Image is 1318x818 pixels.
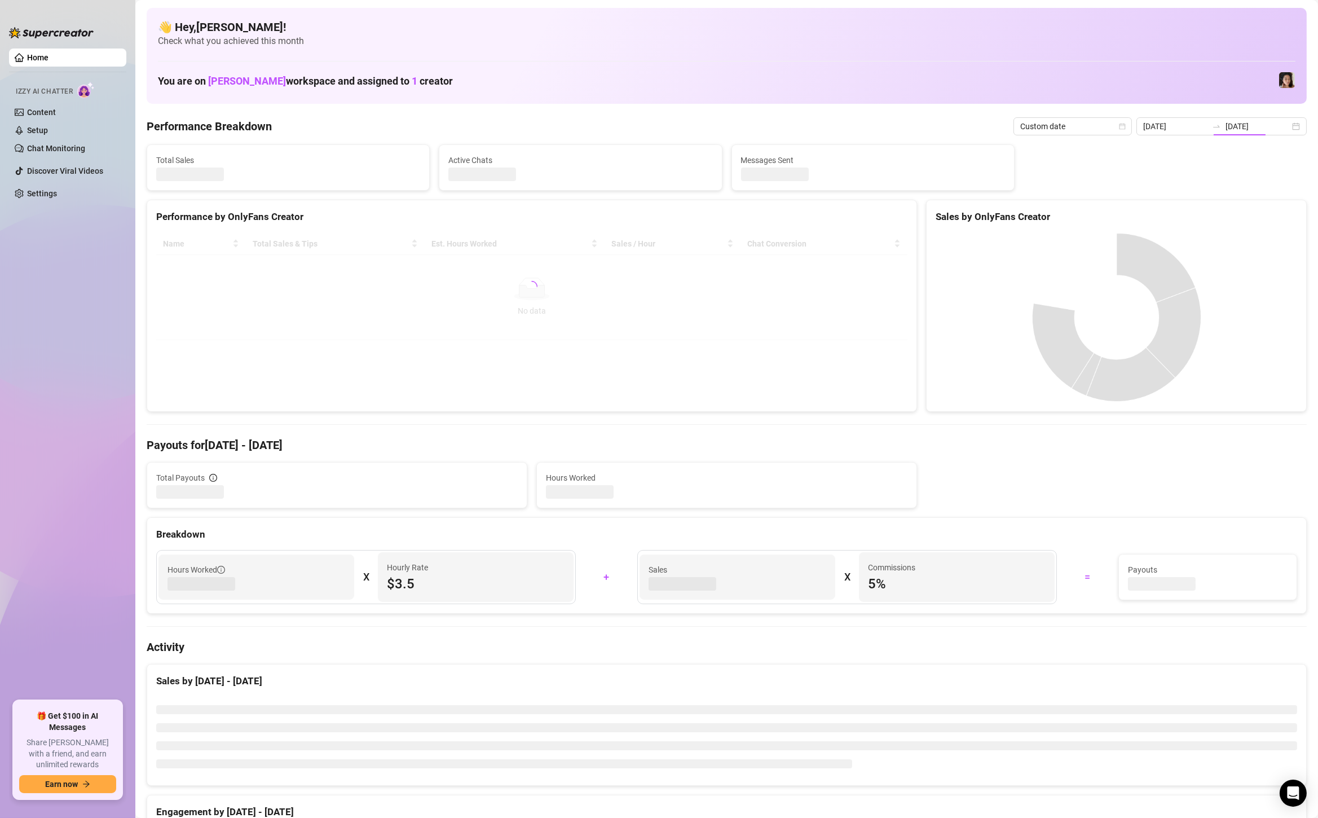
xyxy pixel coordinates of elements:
div: + [583,568,631,586]
span: info-circle [209,474,217,482]
span: Hours Worked [167,564,225,576]
div: Performance by OnlyFans Creator [156,209,907,225]
a: Content [27,108,56,117]
div: Open Intercom Messenger [1280,780,1307,807]
div: = [1064,568,1112,586]
h4: 👋 Hey, [PERSON_NAME] ! [158,19,1295,35]
span: Total Sales [156,154,420,166]
img: logo-BBDzfeDw.svg [9,27,94,38]
input: End date [1226,120,1290,133]
a: Home [27,53,49,62]
span: Izzy AI Chatter [16,86,73,97]
span: Payouts [1128,564,1288,576]
h4: Payouts for [DATE] - [DATE] [147,437,1307,453]
a: Chat Monitoring [27,144,85,153]
a: Discover Viral Videos [27,166,103,175]
span: arrow-right [82,780,90,788]
div: Breakdown [156,527,1297,542]
span: $3.5 [387,575,565,593]
span: calendar [1119,123,1126,130]
span: Active Chats [448,154,712,166]
img: Luna [1279,72,1295,88]
span: Custom date [1020,118,1125,135]
span: Sales [649,564,826,576]
span: loading [526,280,538,293]
article: Commissions [868,561,915,574]
h4: Activity [147,639,1307,655]
button: Earn nowarrow-right [19,775,116,793]
div: X [844,568,850,586]
span: 1 [412,75,417,87]
article: Hourly Rate [387,561,428,574]
span: 🎁 Get $100 in AI Messages [19,711,116,733]
span: 5 % [868,575,1046,593]
span: Share [PERSON_NAME] with a friend, and earn unlimited rewards [19,737,116,771]
input: Start date [1143,120,1207,133]
h4: Performance Breakdown [147,118,272,134]
div: Sales by [DATE] - [DATE] [156,674,1297,689]
div: X [363,568,369,586]
span: Check what you achieved this month [158,35,1295,47]
span: to [1212,122,1221,131]
div: Sales by OnlyFans Creator [936,209,1297,225]
span: info-circle [217,566,225,574]
a: Settings [27,189,57,198]
span: Total Payouts [156,472,205,484]
span: Hours Worked [546,472,907,484]
img: AI Chatter [77,82,95,98]
h1: You are on workspace and assigned to creator [158,75,453,87]
span: Messages Sent [741,154,1005,166]
span: [PERSON_NAME] [208,75,286,87]
span: swap-right [1212,122,1221,131]
span: Earn now [45,780,78,789]
a: Setup [27,126,48,135]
